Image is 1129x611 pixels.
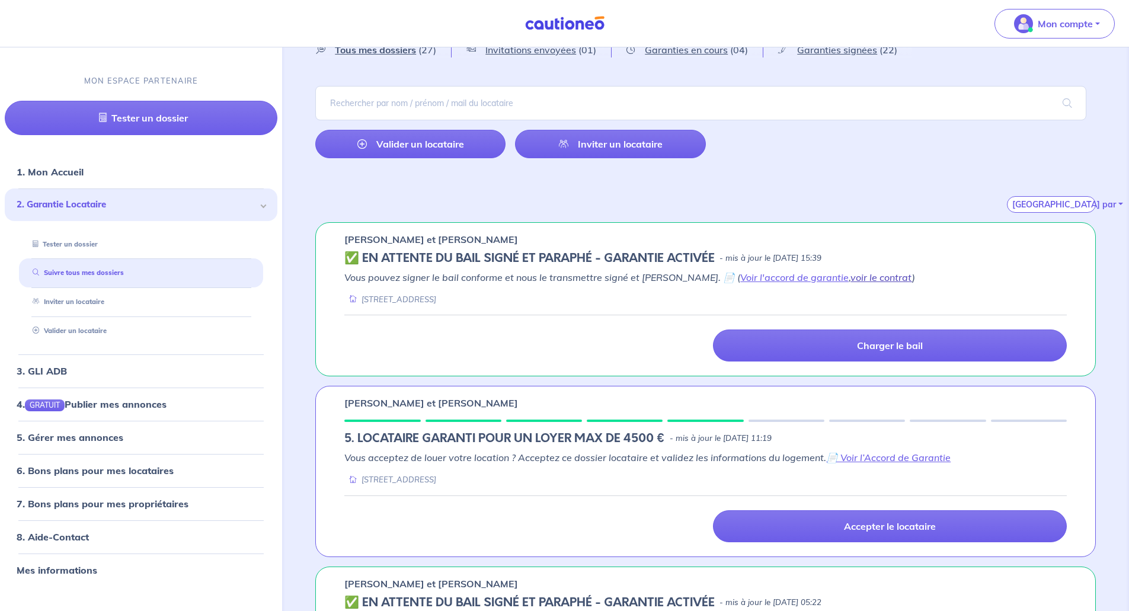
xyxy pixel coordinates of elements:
p: - mis à jour le [DATE] 15:39 [719,252,821,264]
span: (27) [418,44,436,56]
img: Cautioneo [520,16,609,31]
h5: ✅️️️ EN ATTENTE DU BAIL SIGNÉ ET PARAPHÉ - GARANTIE ACTIVÉE [344,596,715,610]
a: 4.GRATUITPublier mes annonces [17,398,167,410]
a: Garanties en cours(04) [612,42,763,57]
a: Garanties signées(22) [763,42,912,57]
div: 8. Aide-Contact [5,525,277,549]
a: Charger le bail [713,330,1067,362]
div: 2. Garantie Locataire [5,188,277,221]
a: 6. Bons plans pour mes locataires [17,465,174,476]
div: state: CONTRACT-SIGNED, Context: ,IS-GL-CAUTION [344,596,1067,610]
p: MON ESPACE PARTENAIRE [84,75,199,87]
span: (01) [578,44,596,56]
a: Voir l'accord de garantie [740,271,849,283]
span: Tous mes dossiers [335,44,416,56]
a: Valider un locataire [28,327,107,335]
button: illu_account_valid_menu.svgMon compte [994,9,1115,39]
p: - mis à jour le [DATE] 11:19 [670,433,772,444]
span: (04) [730,44,748,56]
button: [GEOGRAPHIC_DATA] par [1007,196,1096,213]
a: Mes informations [17,564,97,576]
a: 8. Aide-Contact [17,531,89,543]
p: Accepter le locataire [844,520,936,532]
a: 5. Gérer mes annonces [17,431,123,443]
p: [PERSON_NAME] et [PERSON_NAME] [344,232,518,247]
a: voir le contrat [850,271,912,283]
div: state: CONTRACT-SIGNED, Context: FINISHED,IS-GL-CAUTION [344,251,1067,265]
span: Garanties signées [797,44,877,56]
div: Tester un dossier [19,235,263,254]
p: Charger le bail [857,340,923,351]
h5: 5. LOCATAIRE GARANTI POUR UN LOYER MAX DE 4500 € [344,431,665,446]
img: illu_account_valid_menu.svg [1014,14,1033,33]
div: 6. Bons plans pour mes locataires [5,459,277,482]
a: Inviter un locataire [515,130,705,158]
p: - mis à jour le [DATE] 05:22 [719,597,821,609]
a: Valider un locataire [315,130,506,158]
div: [STREET_ADDRESS] [344,294,436,305]
div: state: RENTER-PROPERTY-IN-PROGRESS, Context: , [344,431,1067,446]
a: 1. Mon Accueil [17,166,84,178]
a: Suivre tous mes dossiers [28,269,124,277]
div: Suivre tous mes dossiers [19,264,263,283]
a: Tester un dossier [28,240,98,248]
a: Invitations envoyées(01) [452,42,611,57]
div: 3. GLI ADB [5,359,277,383]
span: 2. Garantie Locataire [17,198,257,212]
div: [STREET_ADDRESS] [344,474,436,485]
span: Garanties en cours [645,44,728,56]
a: Tous mes dossiers(27) [315,42,451,57]
p: [PERSON_NAME] et [PERSON_NAME] [344,396,518,410]
em: Vous pouvez signer le bail conforme et nous le transmettre signé et [PERSON_NAME]. 📄 ( , ) [344,271,915,283]
a: 7. Bons plans pour mes propriétaires [17,498,188,510]
span: search [1048,87,1086,120]
div: 5. Gérer mes annonces [5,426,277,449]
em: Vous acceptez de louer votre location ? Acceptez ce dossier locataire et validez les informations... [344,452,951,463]
div: 1. Mon Accueil [5,160,277,184]
div: 7. Bons plans pour mes propriétaires [5,492,277,516]
span: (22) [879,44,897,56]
a: 3. GLI ADB [17,365,67,377]
div: Mes informations [5,558,277,582]
a: Accepter le locataire [713,510,1067,542]
a: Inviter un locataire [28,297,104,306]
input: Rechercher par nom / prénom / mail du locataire [315,86,1086,120]
div: 4.GRATUITPublier mes annonces [5,392,277,416]
div: Inviter un locataire [19,292,263,312]
h5: ✅️️️ EN ATTENTE DU BAIL SIGNÉ ET PARAPHÉ - GARANTIE ACTIVÉE [344,251,715,265]
span: Invitations envoyées [485,44,576,56]
a: 📄 Voir l’Accord de Garantie [826,452,951,463]
a: Tester un dossier [5,101,277,135]
p: [PERSON_NAME] et [PERSON_NAME] [344,577,518,591]
p: Mon compte [1038,17,1093,31]
div: Valider un locataire [19,321,263,341]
